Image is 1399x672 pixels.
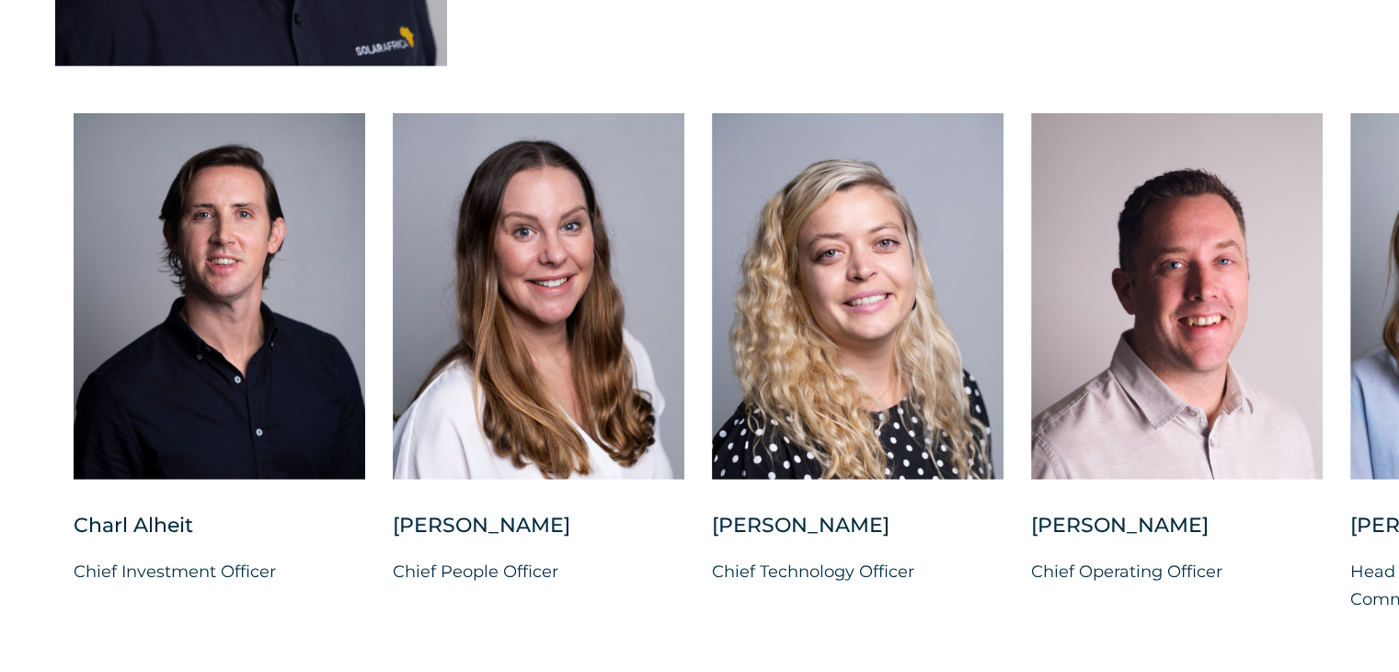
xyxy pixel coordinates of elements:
div: [PERSON_NAME] [1031,512,1323,558]
p: Chief Technology Officer [712,558,1003,585]
div: [PERSON_NAME] [712,512,1003,558]
p: Chief Investment Officer [74,558,365,585]
p: Chief Operating Officer [1031,558,1323,585]
p: Chief People Officer [393,558,684,585]
div: [PERSON_NAME] [393,512,684,558]
div: Charl Alheit [74,512,365,558]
